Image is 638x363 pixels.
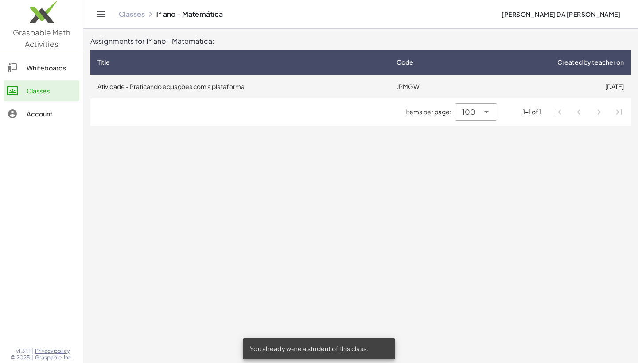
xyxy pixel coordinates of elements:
span: 100 [462,107,475,117]
a: Classes [119,10,145,19]
span: [PERSON_NAME] da [PERSON_NAME] [502,10,620,18]
td: [DATE] [464,75,631,98]
div: Classes [27,85,76,96]
span: | [31,354,33,361]
span: | [31,348,33,355]
td: Atividade - Praticando equações com a plataforma [90,75,389,98]
span: Title [97,58,110,67]
a: Account [4,103,79,124]
span: © 2025 [11,354,30,361]
div: You already were a student of this class. [243,338,395,359]
span: Code [397,58,413,67]
span: Items per page: [405,107,455,116]
a: Privacy policy [35,348,73,355]
div: Account [27,108,76,119]
span: Created by teacher on [557,58,624,67]
div: Assignments for 1° ano - Matemática: [90,36,631,46]
a: Classes [4,80,79,101]
div: 1-1 of 1 [523,107,541,116]
span: Graspable, Inc. [35,354,73,361]
nav: Pagination Navigation [549,102,629,122]
td: JPMGW [389,75,464,98]
button: Toggle navigation [94,7,108,21]
div: Whiteboards [27,62,76,73]
a: Whiteboards [4,57,79,78]
span: Graspable Math Activities [13,27,70,49]
button: [PERSON_NAME] da [PERSON_NAME] [494,6,627,22]
span: v1.31.1 [16,348,30,355]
